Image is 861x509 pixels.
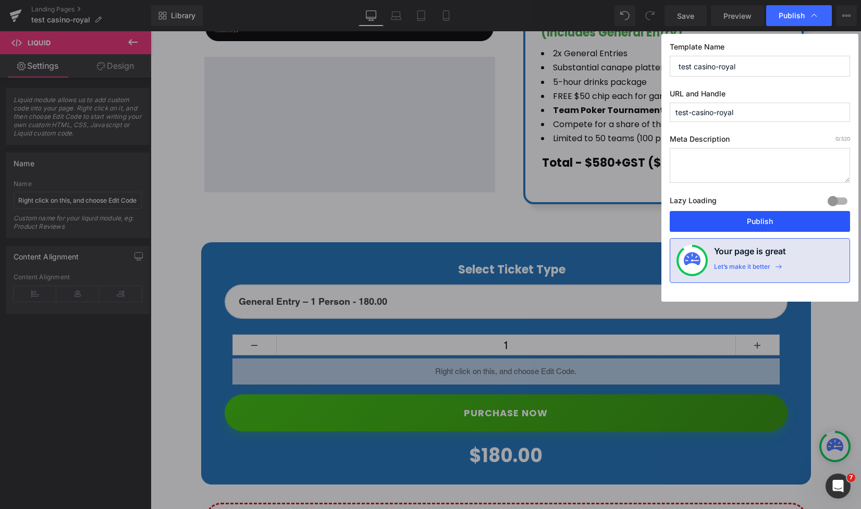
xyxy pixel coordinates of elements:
li: 5-hour drinks package [390,44,635,58]
span: 0 [835,135,839,142]
span: 7 [847,474,855,482]
div: Let’s make it better [714,263,770,276]
span: Publish [779,11,805,20]
li: Substantial canape platters [390,29,635,43]
span: Team Poker Tournament Entry (2 players) [402,73,588,85]
img: onboarding-status.svg [684,252,700,269]
h4: Your page is great [714,245,786,263]
span: PURCHASE NOW [313,375,397,389]
label: Meta Description [670,134,850,148]
iframe: Intercom live chat [826,474,851,499]
li: 2x General Entries [390,15,635,29]
span: /320 [835,135,850,142]
li: Compete for a share of the $10,000 prize pool [390,86,635,100]
label: Template Name [670,42,850,56]
span: $180.00 [318,411,392,439]
label: URL and Handle [670,89,850,103]
button: PURCHASE NOW [74,363,637,400]
button: Publish [670,211,850,232]
li: FREE $50 chip each for gaming floor [390,58,635,72]
b: Select Ticket Type [308,230,415,246]
li: Limited to 50 teams (100 players total) [390,100,635,114]
label: Lazy Loading [670,194,717,211]
span: Total - $580+GST ($290pp) [391,123,554,140]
